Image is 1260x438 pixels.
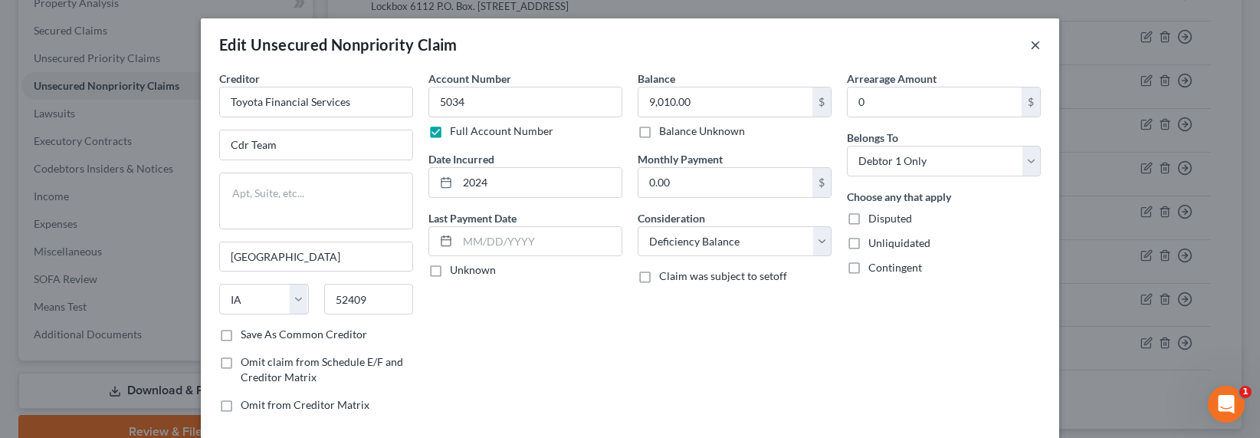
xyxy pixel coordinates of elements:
[428,71,511,87] label: Account Number
[450,262,496,278] label: Unknown
[847,189,951,205] label: Choose any that apply
[458,227,622,256] input: MM/DD/YYYY
[868,212,912,225] span: Disputed
[1239,386,1252,398] span: 1
[638,168,812,197] input: 0.00
[812,87,831,117] div: $
[638,71,675,87] label: Balance
[638,87,812,117] input: 0.00
[220,130,412,160] input: Enter address...
[1030,35,1041,54] button: ×
[450,123,553,139] label: Full Account Number
[638,151,723,167] label: Monthly Payment
[638,210,705,226] label: Consideration
[868,236,930,249] span: Unliquidated
[220,242,412,272] input: Enter city...
[241,327,367,342] label: Save As Common Creditor
[219,34,458,55] div: Edit Unsecured Nonpriority Claim
[848,87,1022,117] input: 0.00
[428,210,517,226] label: Last Payment Date
[241,398,369,411] span: Omit from Creditor Matrix
[458,168,622,197] input: MM/DD/YYYY
[659,123,745,139] label: Balance Unknown
[868,261,922,274] span: Contingent
[324,284,414,315] input: Enter zip...
[428,151,494,167] label: Date Incurred
[847,131,898,144] span: Belongs To
[241,355,403,384] span: Omit claim from Schedule E/F and Creditor Matrix
[659,269,787,282] span: Claim was subject to setoff
[428,87,622,117] input: --
[1022,87,1040,117] div: $
[219,87,413,117] input: Search creditor by name...
[219,72,260,85] span: Creditor
[847,71,937,87] label: Arrearage Amount
[812,168,831,197] div: $
[1208,386,1245,423] iframe: Intercom live chat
